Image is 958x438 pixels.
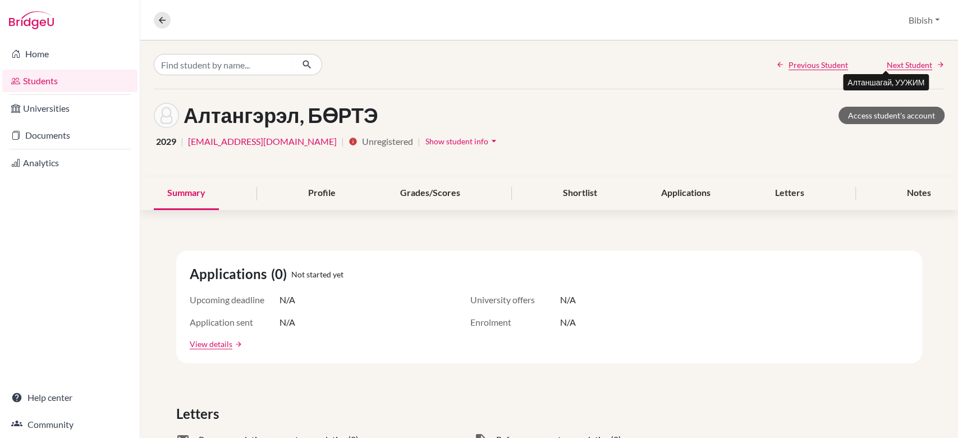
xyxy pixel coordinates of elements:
span: Application sent [190,316,279,329]
button: Bibish [904,10,945,31]
span: | [341,135,344,148]
a: Help center [2,386,137,409]
img: Bridge-U [9,11,54,29]
div: Letters [762,177,818,210]
span: Next Student [887,59,932,71]
input: Find student by name... [154,54,293,75]
span: Show student info [425,136,488,146]
span: | [418,135,420,148]
span: N/A [279,293,295,307]
a: Universities [2,97,137,120]
span: Not started yet [291,268,343,280]
button: Show student infoarrow_drop_down [425,133,500,150]
a: Next Student [887,59,945,71]
span: N/A [279,316,295,329]
a: [EMAIL_ADDRESS][DOMAIN_NAME] [188,135,337,148]
span: Unregistered [362,135,413,148]
a: Analytics [2,152,137,174]
div: Алтаншагай, УУЖИМ [843,74,929,90]
span: Letters [176,404,223,424]
i: arrow_drop_down [488,135,499,147]
span: University offers [470,293,560,307]
a: View details [190,338,232,350]
div: Shortlist [549,177,610,210]
span: N/A [560,316,576,329]
a: Home [2,43,137,65]
div: Grades/Scores [387,177,474,210]
div: Profile [295,177,349,210]
a: arrow_forward [232,340,242,348]
a: Access student's account [838,107,945,124]
a: Documents [2,124,137,147]
h1: Алтангэрэл, БӨРТЭ [184,103,378,127]
a: Community [2,413,137,436]
span: Applications [190,264,271,284]
i: info [349,137,357,146]
a: Students [2,70,137,92]
span: (0) [271,264,291,284]
span: N/A [560,293,576,307]
img: БӨРТЭ Алтангэрэл's avatar [154,103,179,128]
span: Previous Student [789,59,848,71]
div: Applications [648,177,724,210]
a: Previous Student [776,59,848,71]
span: Upcoming deadline [190,293,279,307]
div: Notes [893,177,945,210]
div: Summary [154,177,219,210]
span: | [181,135,184,148]
span: Enrolment [470,316,560,329]
span: 2029 [156,135,176,148]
